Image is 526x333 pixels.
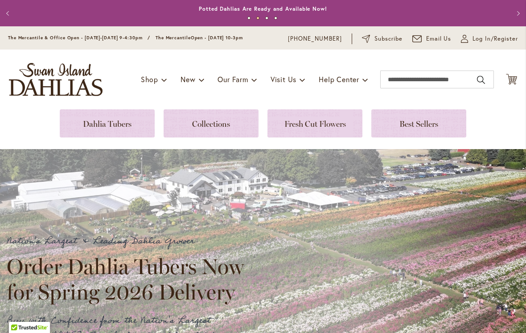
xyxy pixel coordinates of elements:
[7,234,252,249] p: Nation's Largest & Leading Dahlia Grower
[319,75,359,84] span: Help Center
[199,5,327,12] a: Potted Dahlias Are Ready and Available Now!
[181,75,195,84] span: New
[288,34,342,43] a: [PHONE_NUMBER]
[362,34,403,43] a: Subscribe
[508,4,526,22] button: Next
[274,17,277,20] button: 4 of 4
[374,34,403,43] span: Subscribe
[271,75,296,84] span: Visit Us
[256,17,259,20] button: 2 of 4
[7,254,252,304] h2: Order Dahlia Tubers Now for Spring 2026 Delivery
[412,34,452,43] a: Email Us
[8,35,191,41] span: The Mercantile & Office Open - [DATE]-[DATE] 9-4:30pm / The Mercantile
[9,63,103,96] a: store logo
[247,17,251,20] button: 1 of 4
[426,34,452,43] span: Email Us
[265,17,268,20] button: 3 of 4
[191,35,243,41] span: Open - [DATE] 10-3pm
[461,34,518,43] a: Log In/Register
[141,75,158,84] span: Shop
[473,34,518,43] span: Log In/Register
[218,75,248,84] span: Our Farm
